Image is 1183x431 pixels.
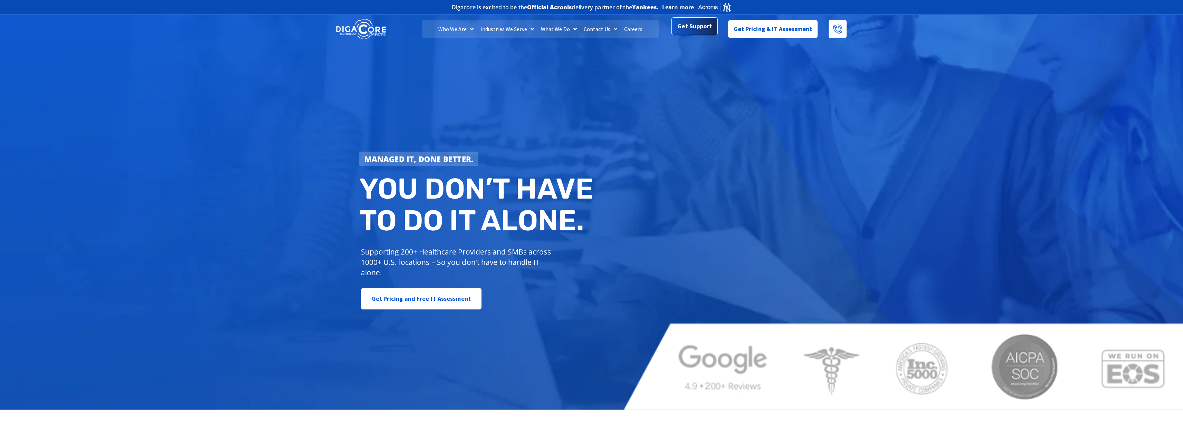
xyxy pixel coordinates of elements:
strong: Managed IT, done better. [364,154,474,164]
a: Industries We Serve [477,20,537,38]
a: Careers [621,20,646,38]
nav: Menu [422,20,659,38]
b: Official Acronis [527,3,572,11]
h2: You don’t have to do IT alone. [359,173,597,236]
a: Get Pricing and Free IT Assessment [361,288,481,309]
a: What We Do [537,20,580,38]
a: Managed IT, done better. [359,152,479,166]
a: Get Pricing & IT Assessment [728,20,818,38]
h2: Digacore is excited to be the delivery partner of the [452,4,659,10]
b: Yankees. [632,3,659,11]
a: Who We Are [435,20,477,38]
img: DigaCore Technology Consulting [336,18,386,40]
img: Acronis [698,2,732,12]
a: Learn more [662,4,694,11]
p: Supporting 200+ Healthcare Providers and SMBs across 1000+ U.S. locations – So you don’t have to ... [361,247,554,278]
span: Get Support [677,20,712,34]
a: Get Support [671,18,717,36]
span: Get Pricing and Free IT Assessment [372,292,471,306]
span: Get Pricing & IT Assessment [734,22,812,36]
a: Contact Us [580,20,621,38]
